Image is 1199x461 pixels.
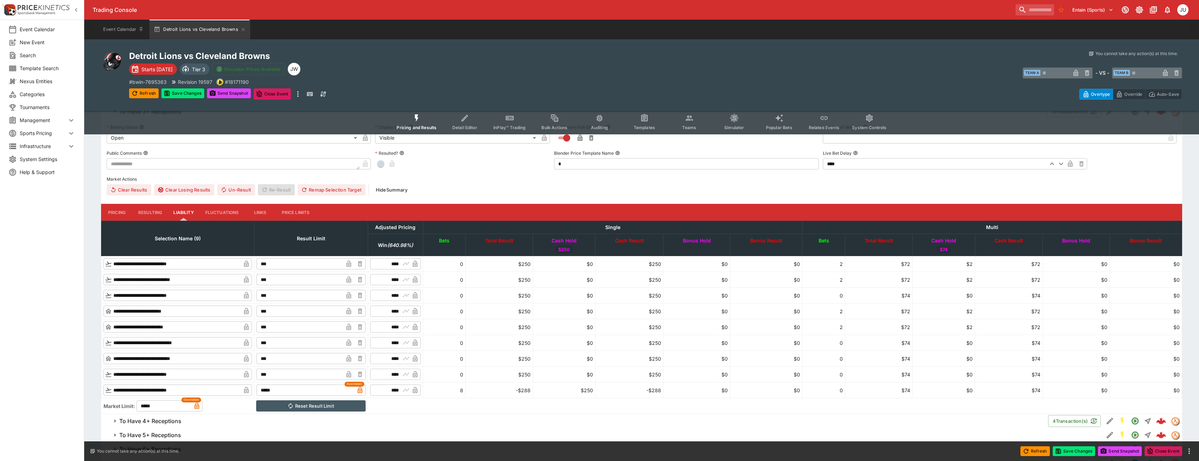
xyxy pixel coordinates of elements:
[192,66,205,73] p: Tier 3
[493,125,526,130] span: InPlay™ Trading
[245,204,276,221] button: Links
[391,109,892,134] div: Event type filters
[732,260,800,268] div: $0
[1116,429,1129,441] button: SGM Enabled
[915,371,973,378] div: $0
[847,371,910,378] div: $74
[811,236,837,245] span: Bets
[104,402,135,410] h3: Market Limit:
[805,387,842,394] div: 0
[1177,4,1188,15] div: Justin.Walsh
[847,355,910,362] div: $74
[129,88,159,98] button: Refresh
[598,308,661,315] div: $250
[1171,431,1179,439] img: tradingmodel
[288,63,300,75] div: Justin Walsh
[634,125,655,130] span: Templates
[431,236,457,245] span: Bets
[258,184,295,195] span: Re-Result
[598,260,661,268] div: $250
[107,150,142,156] p: Public Comments
[207,88,251,98] button: Send Snapshot
[598,339,661,347] div: $250
[20,65,75,72] span: Template Search
[452,125,477,130] span: Detail Editor
[20,26,75,33] span: Event Calendar
[598,323,661,331] div: $250
[425,387,463,394] div: 8
[107,174,1177,184] label: Market Actions
[119,417,181,425] h6: To Have 4+ Receptions
[276,204,315,221] button: Price Limits
[915,292,973,299] div: $0
[805,371,842,378] div: 0
[805,339,842,347] div: 0
[1095,51,1178,57] p: You cannot take any action(s) at this time.
[809,125,839,130] span: Related Events
[1175,2,1191,18] button: Justin.Walsh
[732,308,800,315] div: $0
[1185,447,1193,455] button: more
[977,371,1040,378] div: $74
[915,387,973,394] div: $0
[423,221,802,234] th: Single
[468,276,531,283] div: $250
[119,432,181,439] h6: To Have 5+ Receptions
[857,236,901,245] span: Total Result
[468,308,531,315] div: $250
[1048,415,1101,427] button: 4Transaction(s)
[1141,429,1154,441] button: Straight
[1116,415,1129,427] button: SGM Enabled
[1104,415,1116,427] button: Edit Detail
[1131,417,1139,425] svg: Open
[425,323,463,331] div: 0
[805,292,842,299] div: 0
[1156,430,1166,440] div: e6eaa1af-9ccd-4368-993e-a8528cb5b171
[805,323,842,331] div: 2
[1156,416,1166,426] div: fae575a9-dc7e-4616-9dd1-db230e500946
[1053,446,1095,456] button: Save Changes
[732,276,800,283] div: $0
[1129,415,1141,427] button: Open
[97,448,179,454] p: You cannot take any action(s) at this time.
[294,88,302,100] button: more
[399,151,404,155] button: Resulted?
[93,6,1013,14] div: Trading Console
[101,51,124,73] img: american_football.png
[1145,446,1182,456] button: Close Event
[184,398,199,402] span: Overridden
[535,276,593,283] div: $0
[425,292,463,299] div: 0
[1045,339,1107,347] div: $0
[1054,236,1098,245] span: Bonus Hold
[347,382,362,387] span: Overridden
[977,323,1040,331] div: $72
[847,323,910,331] div: $72
[766,125,792,130] span: Popular Bets
[20,39,75,46] span: New Event
[1112,308,1180,315] div: $0
[154,184,214,195] button: Clear Losing Results
[1131,431,1139,439] svg: Open
[915,355,973,362] div: $0
[1156,430,1166,440] img: logo-cerberus--red.svg
[541,125,567,130] span: Bulk Actions
[20,103,75,111] span: Tournaments
[20,168,75,176] span: Help & Support
[598,371,661,378] div: $250
[468,371,531,378] div: $250
[1045,323,1107,331] div: $0
[225,78,249,86] p: Copy To Clipboard
[468,260,531,268] div: $250
[107,184,151,195] button: Clear Results
[732,323,800,331] div: $0
[217,184,255,195] span: Un-Result
[591,125,608,130] span: Auditing
[1045,355,1107,362] div: $0
[1098,446,1142,456] button: Send Snapshot
[1157,91,1179,98] p: Auto-Save
[847,387,910,394] div: $74
[1112,371,1180,378] div: $0
[1079,89,1182,100] div: Start From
